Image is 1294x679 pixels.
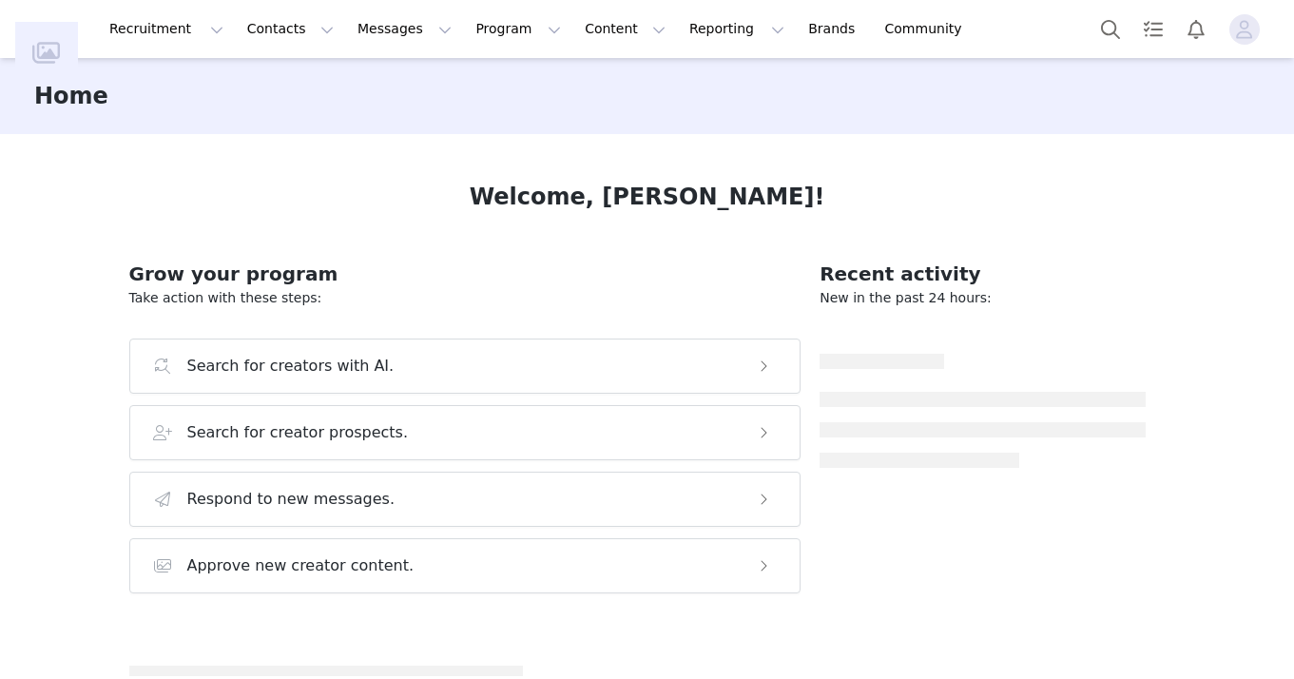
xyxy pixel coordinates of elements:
button: Respond to new messages. [129,472,802,527]
a: Community [874,8,982,50]
a: Tasks [1132,8,1174,50]
button: Search for creator prospects. [129,405,802,460]
button: Notifications [1175,8,1217,50]
h3: Approve new creator content. [187,554,415,577]
button: Approve new creator content. [129,538,802,593]
button: Messages [346,8,463,50]
button: Profile [1218,14,1279,45]
h3: Search for creator prospects. [187,421,409,444]
h3: Home [34,79,108,113]
button: Reporting [678,8,796,50]
p: New in the past 24 hours: [820,288,1146,308]
button: Recruitment [98,8,235,50]
h2: Grow your program [129,260,802,288]
div: avatar [1235,14,1253,45]
h3: Search for creators with AI. [187,355,395,378]
button: Search [1090,8,1131,50]
a: Brands [797,8,872,50]
button: Program [464,8,572,50]
p: Take action with these steps: [129,288,802,308]
h1: Welcome, [PERSON_NAME]! [470,180,825,214]
button: Search for creators with AI. [129,339,802,394]
button: Contacts [236,8,345,50]
h2: Recent activity [820,260,1146,288]
h3: Respond to new messages. [187,488,396,511]
button: Content [573,8,677,50]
